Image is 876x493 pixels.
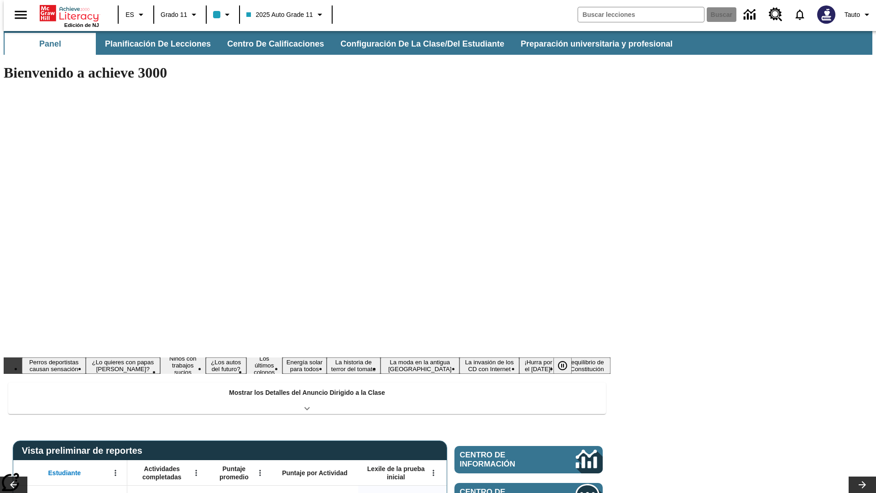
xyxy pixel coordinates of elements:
button: Panel [5,33,96,55]
button: Diapositiva 4 ¿Los autos del futuro? [206,357,246,374]
button: Preparación universitaria y profesional [513,33,680,55]
button: Configuración de la clase/del estudiante [333,33,511,55]
button: Pausar [553,357,572,374]
span: ES [125,10,134,20]
button: Diapositiva 1 Perros deportistas causan sensación [22,357,86,374]
button: Diapositiva 3 Niños con trabajos sucios [160,354,206,377]
a: Portada [40,4,99,22]
span: Grado 11 [161,10,187,20]
button: Diapositiva 7 La historia de terror del tomate [327,357,381,374]
div: Mostrar los Detalles del Anuncio Dirigido a la Clase [8,383,606,414]
button: Diapositiva 8 La moda en la antigua Roma [381,357,459,374]
button: Diapositiva 2 ¿Lo quieres con papas fritas? [86,357,160,374]
button: Abrir menú [189,466,203,480]
button: Perfil/Configuración [841,6,876,23]
button: Escoja un nuevo avatar [812,3,841,26]
button: Diapositiva 6 Energía solar para todos [282,357,327,374]
button: Diapositiva 11 El equilibrio de la Constitución [558,357,610,374]
a: Notificaciones [788,3,812,26]
button: Abrir menú [427,466,440,480]
button: Centro de calificaciones [220,33,331,55]
button: Grado: Grado 11, Elige un grado [157,6,203,23]
button: Abrir menú [109,466,122,480]
span: Estudiante [48,469,81,477]
button: Abrir menú [253,466,267,480]
span: Lexile de la prueba inicial [363,465,429,481]
span: Edición de NJ [64,22,99,28]
button: Diapositiva 9 La invasión de los CD con Internet [459,357,519,374]
button: Carrusel de lecciones, seguir [849,477,876,493]
button: Lenguaje: ES, Selecciona un idioma [121,6,151,23]
img: Avatar [817,5,835,24]
span: Puntaje por Actividad [282,469,347,477]
a: Centro de información [454,446,603,473]
a: Centro de información [738,2,763,27]
button: Diapositiva 5 Los últimos colonos [246,354,282,377]
div: Portada [40,3,99,28]
button: El color de la clase es azul claro. Cambiar el color de la clase. [209,6,236,23]
button: Clase: 2025 Auto Grade 11, Selecciona una clase [243,6,328,23]
div: Pausar [553,357,581,374]
span: Puntaje promedio [212,465,256,481]
input: Buscar campo [578,7,704,22]
button: Diapositiva 10 ¡Hurra por el Día de la Constitución! [519,357,558,374]
h1: Bienvenido a achieve 3000 [4,64,610,81]
span: Tauto [845,10,860,20]
span: 2025 Auto Grade 11 [246,10,313,20]
div: Subbarra de navegación [4,31,872,55]
div: Subbarra de navegación [4,33,681,55]
button: Abrir el menú lateral [7,1,34,28]
span: Vista preliminar de reportes [22,446,147,456]
span: Centro de información [460,451,545,469]
a: Centro de recursos, Se abrirá en una pestaña nueva. [763,2,788,27]
button: Planificación de lecciones [98,33,218,55]
span: Actividades completadas [132,465,192,481]
p: Mostrar los Detalles del Anuncio Dirigido a la Clase [229,388,385,398]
